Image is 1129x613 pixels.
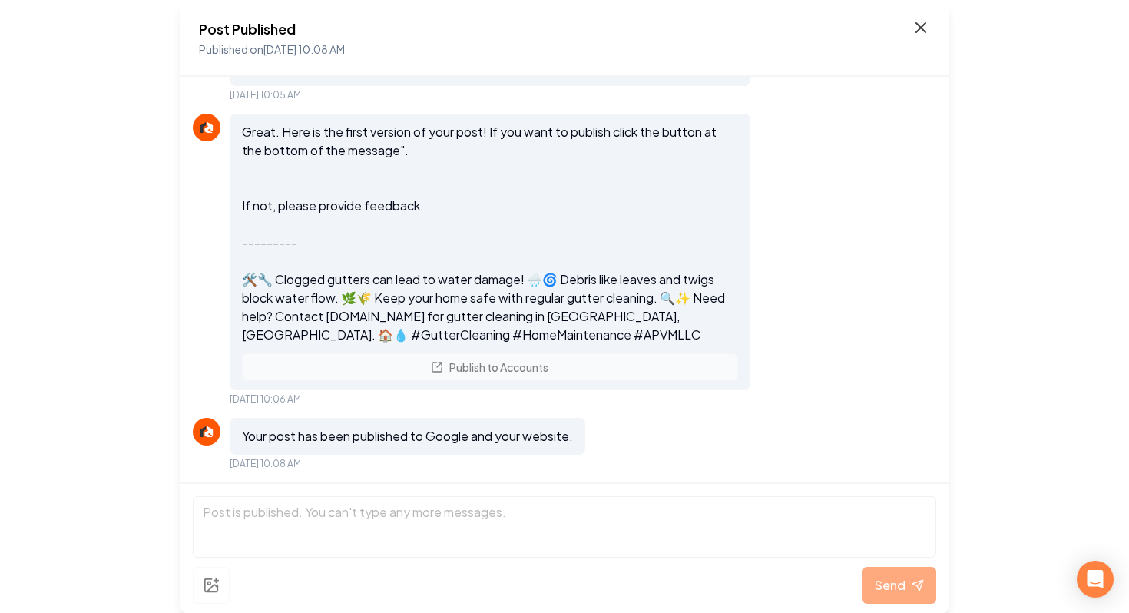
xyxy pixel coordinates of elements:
[197,422,216,441] img: Rebolt Logo
[199,18,345,40] h2: Post Published
[230,458,301,470] span: [DATE] 10:08 AM
[242,427,573,446] p: Your post has been published to Google and your website.
[197,118,216,137] img: Rebolt Logo
[1077,561,1114,598] div: Open Intercom Messenger
[242,123,738,344] p: Great. Here is the first version of your post! If you want to publish click the button at the bot...
[199,42,345,56] span: Published on [DATE] 10:08 AM
[230,393,301,406] span: [DATE] 10:06 AM
[230,89,301,101] span: [DATE] 10:05 AM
